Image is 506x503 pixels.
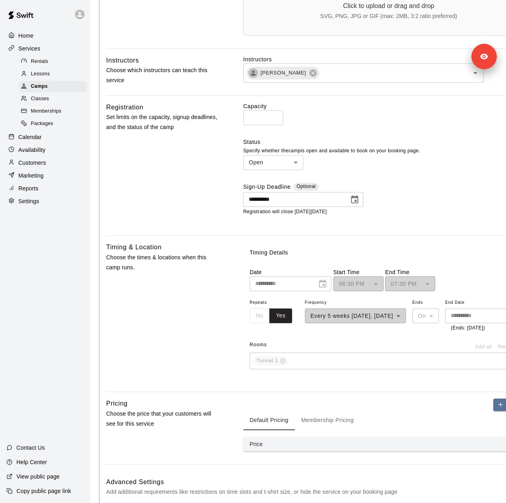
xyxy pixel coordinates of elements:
p: Copy public page link [16,487,71,495]
p: Customers [18,159,46,167]
span: Rentals [31,58,48,66]
a: Availability [6,144,84,156]
a: Calendar [6,131,84,143]
button: Choose date, selected date is Oct 19, 2025 [347,192,363,208]
div: [PERSON_NAME] [246,67,319,79]
a: Marketing [6,170,84,182]
p: Choose which instructors can teach this service [106,65,218,85]
button: Open [470,67,481,79]
p: Services [18,44,40,53]
h6: Instructors [106,55,139,66]
a: Camps [19,81,90,93]
p: Set limits on the capacity, signup deadlines, and the status of the camp [106,112,218,132]
a: Packages [19,118,90,130]
div: Camps [19,81,87,92]
p: Start Time [333,268,383,276]
p: Availability [18,146,46,154]
div: Click to upload or drag and drop [343,2,434,10]
div: Brad Smock [248,68,258,78]
span: Ends [412,297,439,308]
label: Sign-Up Deadline [243,183,291,192]
div: Lessons [19,69,87,80]
span: Packages [31,120,53,128]
span: [PERSON_NAME] [256,69,311,77]
p: Timing Details [250,248,288,257]
div: Rentals [19,56,87,67]
span: Camps [31,83,48,91]
div: SVG, PNG, JPG or GIF (max: 2MB, 3:2 ratio preferred) [320,13,457,19]
p: Contact Us [16,444,45,452]
span: Rooms [250,342,267,347]
h6: Pricing [106,398,127,409]
h6: Registration [106,102,143,113]
p: Settings [18,197,39,205]
th: Price [243,436,323,451]
p: Reports [18,184,38,192]
div: Packages [19,118,87,129]
h6: Timing & Location [106,242,161,253]
a: Settings [6,195,84,207]
p: Choose the times & locations when this camp runs. [106,253,218,273]
p: End Time [385,268,435,276]
p: Help Center [16,458,47,466]
div: Memberships [19,106,87,117]
a: Services [6,42,84,55]
span: Frequency [305,297,406,308]
p: View public page [16,473,60,481]
span: Memberships [31,107,61,115]
p: Date [250,268,331,276]
p: Choose the price that your customers will see for this service [106,409,218,429]
button: Membership Pricing [295,411,360,430]
span: Repeats [250,297,298,308]
p: Home [18,32,34,40]
a: Rentals [19,55,90,68]
button: Default Pricing [243,411,295,430]
div: Classes [19,93,87,105]
button: Yes [269,308,292,323]
div: On [412,308,439,323]
a: Home [6,30,84,42]
a: Customers [6,157,84,169]
a: Lessons [19,68,90,80]
a: Reports [6,182,84,194]
div: Open [243,155,303,170]
p: Calendar [18,133,42,141]
div: outlined button group [250,308,292,323]
a: Memberships [19,105,90,118]
span: Lessons [31,70,50,78]
a: Classes [19,93,90,105]
p: Marketing [18,172,44,180]
span: Classes [31,95,49,103]
span: Optional [296,184,316,189]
